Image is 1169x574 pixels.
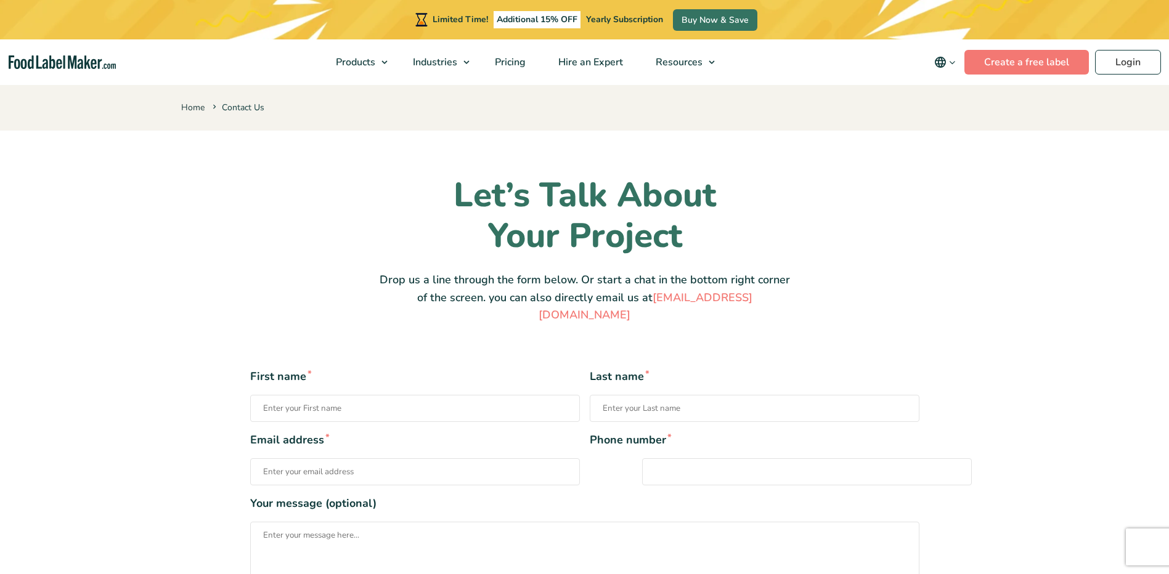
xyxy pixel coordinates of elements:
input: Last name* [590,395,919,422]
input: Phone number* [642,458,972,485]
span: First name [250,368,580,385]
span: Limited Time! [433,14,488,25]
span: Resources [652,55,704,69]
a: Resources [640,39,721,85]
a: Create a free label [964,50,1089,75]
span: Yearly Subscription [586,14,663,25]
a: Home [181,102,205,113]
span: Hire an Expert [555,55,624,69]
span: Additional 15% OFF [494,11,580,28]
span: Your message (optional) [250,495,919,512]
a: Products [320,39,394,85]
a: Hire an Expert [542,39,637,85]
input: Email address* [250,458,580,485]
a: Login [1095,50,1161,75]
span: Contact Us [210,102,264,113]
a: Industries [397,39,476,85]
input: First name* [250,395,580,422]
h1: Let’s Talk About Your Project [378,175,791,256]
span: Last name [590,368,919,385]
span: Products [332,55,377,69]
span: Email address [250,432,580,448]
p: Drop us a line through the form below. Or start a chat in the bottom right corner of the screen. ... [378,271,791,324]
a: Buy Now & Save [673,9,757,31]
span: Phone number [590,432,919,448]
span: Industries [409,55,458,69]
span: Pricing [491,55,527,69]
a: Pricing [479,39,539,85]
